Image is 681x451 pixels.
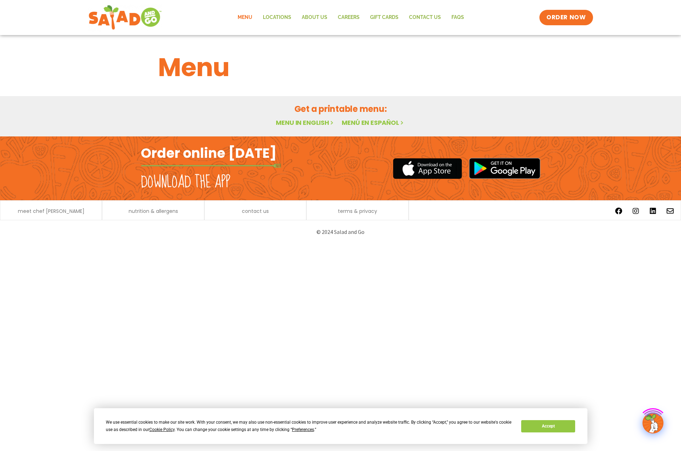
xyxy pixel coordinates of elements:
a: meet chef [PERSON_NAME] [18,209,84,214]
img: new-SAG-logo-768×292 [88,4,162,32]
h2: Order online [DATE] [141,144,277,162]
a: nutrition & allergens [129,209,178,214]
a: GIFT CARDS [365,9,404,26]
div: Cookie Consent Prompt [94,408,587,444]
img: google_play [469,158,540,179]
nav: Menu [232,9,469,26]
a: FAQs [446,9,469,26]
h1: Menu [158,48,523,86]
a: Menú en español [342,118,405,127]
a: Menu [232,9,258,26]
span: Preferences [292,427,314,432]
img: appstore [393,157,462,180]
span: Cookie Policy [149,427,175,432]
a: Contact Us [404,9,446,26]
a: About Us [297,9,333,26]
a: ORDER NOW [539,10,593,25]
a: Careers [333,9,365,26]
button: Accept [521,420,575,432]
h2: Download the app [141,173,230,192]
div: We use essential cookies to make our site work. With your consent, we may also use non-essential ... [106,419,513,433]
span: ORDER NOW [546,13,586,22]
h2: Get a printable menu: [158,103,523,115]
a: Menu in English [276,118,335,127]
a: terms & privacy [338,209,377,214]
img: fork [141,164,281,168]
a: Locations [258,9,297,26]
a: contact us [242,209,269,214]
p: © 2024 Salad and Go [144,227,537,237]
